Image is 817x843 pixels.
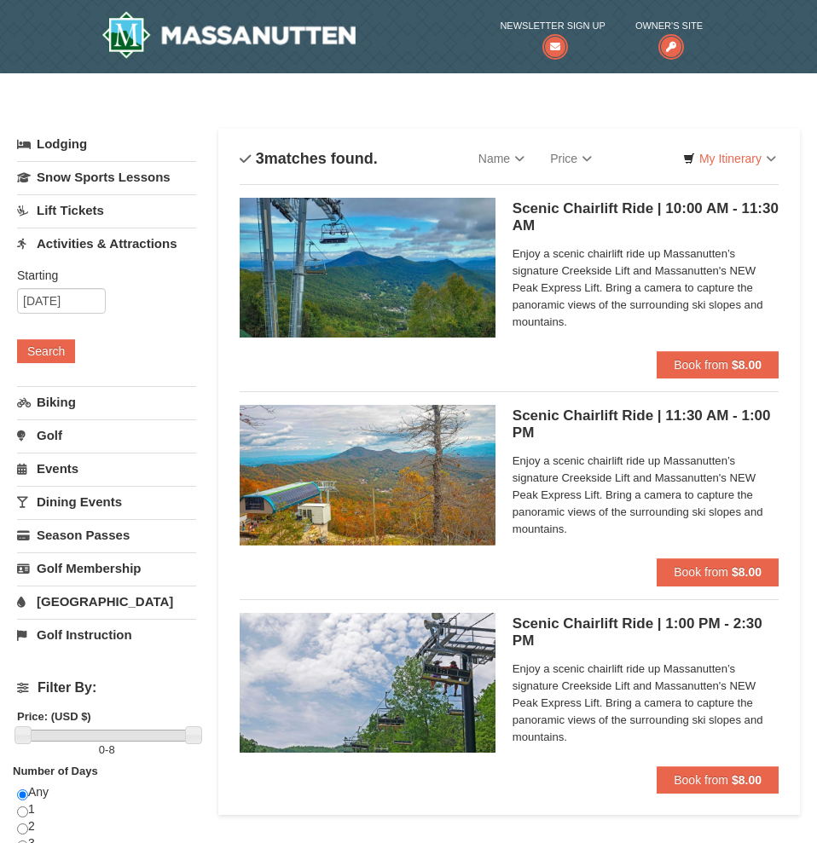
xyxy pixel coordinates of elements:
img: 24896431-13-a88f1aaf.jpg [240,405,495,545]
span: Newsletter Sign Up [500,17,605,34]
span: Book from [674,565,728,579]
img: 24896431-1-a2e2611b.jpg [240,198,495,338]
h5: Scenic Chairlift Ride | 10:00 AM - 11:30 AM [513,200,779,234]
span: 8 [108,743,114,756]
label: Starting [17,267,183,284]
a: Dining Events [17,486,196,517]
a: Snow Sports Lessons [17,161,196,193]
a: Lodging [17,129,196,159]
span: Owner's Site [635,17,703,34]
button: Search [17,339,75,363]
button: Book from $8.00 [657,351,779,378]
a: My Itinerary [672,146,787,171]
a: Name [466,141,537,176]
strong: Number of Days [13,765,98,777]
h4: Filter By: [17,680,196,696]
a: Golf Instruction [17,619,196,650]
span: Book from [674,358,728,372]
span: 0 [99,743,105,756]
a: Golf Membership [17,552,196,584]
button: Book from $8.00 [657,766,779,794]
span: 3 [256,150,264,167]
a: Activities & Attractions [17,228,196,259]
strong: Price: (USD $) [17,710,91,723]
img: Massanutten Resort Logo [101,11,356,59]
strong: $8.00 [732,565,762,579]
a: Massanutten Resort [101,11,356,59]
span: Enjoy a scenic chairlift ride up Massanutten’s signature Creekside Lift and Massanutten's NEW Pea... [513,245,779,331]
a: Golf [17,419,196,451]
a: Newsletter Sign Up [500,17,605,52]
img: 24896431-9-664d1467.jpg [240,613,495,753]
h5: Scenic Chairlift Ride | 11:30 AM - 1:00 PM [513,407,779,442]
strong: $8.00 [732,773,762,787]
h5: Scenic Chairlift Ride | 1:00 PM - 2:30 PM [513,615,779,650]
span: Book from [674,773,728,787]
a: Lift Tickets [17,194,196,226]
label: - [17,742,196,759]
strong: $8.00 [732,358,762,372]
a: Biking [17,386,196,418]
a: Season Passes [17,519,196,551]
span: Enjoy a scenic chairlift ride up Massanutten’s signature Creekside Lift and Massanutten's NEW Pea... [513,661,779,746]
a: [GEOGRAPHIC_DATA] [17,586,196,617]
a: Events [17,453,196,484]
button: Book from $8.00 [657,558,779,586]
h4: matches found. [240,150,378,167]
span: Enjoy a scenic chairlift ride up Massanutten’s signature Creekside Lift and Massanutten's NEW Pea... [513,453,779,538]
a: Price [537,141,605,176]
a: Owner's Site [635,17,703,52]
